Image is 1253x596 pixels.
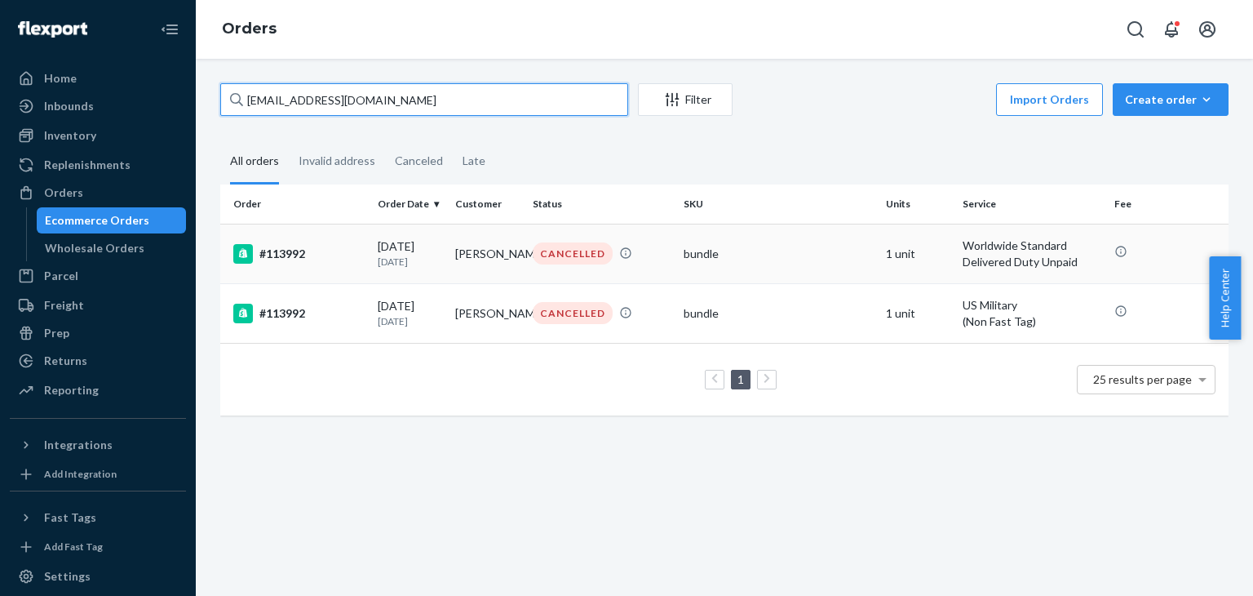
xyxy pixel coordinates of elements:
[10,377,186,403] a: Reporting
[963,297,1100,314] p: US Military
[10,65,186,91] a: Home
[378,255,442,269] p: [DATE]
[677,185,879,224] th: SKU
[44,70,77,87] div: Home
[10,292,186,318] a: Freight
[44,437,113,453] div: Integrations
[378,298,442,328] div: [DATE]
[10,320,186,346] a: Prep
[44,467,117,481] div: Add Integration
[44,185,83,201] div: Orders
[44,127,96,144] div: Inventory
[449,283,526,343] td: [PERSON_NAME]
[963,238,1100,270] p: Worldwide Standard Delivered Duty Unpaid
[10,348,186,374] a: Returns
[10,122,186,149] a: Inventory
[10,505,186,531] button: Fast Tags
[1191,13,1224,46] button: Open account menu
[233,304,365,323] div: #113992
[371,185,449,224] th: Order Date
[37,235,187,261] a: Wholesale Orders
[449,224,526,283] td: [PERSON_NAME]
[463,140,485,182] div: Late
[1093,372,1192,386] span: 25 results per page
[684,246,872,262] div: bundle
[10,432,186,458] button: Integrations
[879,224,957,283] td: 1 unit
[533,242,613,265] div: CANCELLED
[44,157,131,173] div: Replenishments
[1155,13,1188,46] button: Open notifications
[209,6,290,53] ol: breadcrumbs
[44,509,96,526] div: Fast Tags
[233,244,365,264] div: #113992
[1125,91,1216,108] div: Create order
[10,263,186,289] a: Parcel
[684,305,872,322] div: bundle
[44,382,99,398] div: Reporting
[1209,256,1241,340] button: Help Center
[378,314,442,328] p: [DATE]
[378,238,442,269] div: [DATE]
[220,83,628,116] input: Search orders
[44,297,84,314] div: Freight
[526,185,677,224] th: Status
[879,283,957,343] td: 1 unit
[963,314,1100,330] div: (Non Fast Tag)
[1119,13,1152,46] button: Open Search Box
[44,325,69,341] div: Prep
[996,83,1103,116] button: Import Orders
[10,152,186,178] a: Replenishments
[44,268,78,284] div: Parcel
[18,21,87,38] img: Flexport logo
[10,180,186,206] a: Orders
[44,353,87,369] div: Returns
[230,140,279,185] div: All orders
[533,302,613,324] div: CANCELLED
[395,140,443,182] div: Canceled
[153,13,186,46] button: Close Navigation
[44,98,94,114] div: Inbounds
[10,563,186,589] a: Settings
[222,20,277,38] a: Orders
[45,240,144,256] div: Wholesale Orders
[44,540,103,554] div: Add Fast Tag
[299,140,375,182] div: Invalid address
[879,185,957,224] th: Units
[1108,185,1229,224] th: Fee
[45,212,149,229] div: Ecommerce Orders
[956,185,1107,224] th: Service
[638,83,733,116] button: Filter
[455,197,520,211] div: Customer
[10,537,186,557] a: Add Fast Tag
[220,185,371,224] th: Order
[10,93,186,119] a: Inbounds
[734,372,747,386] a: Page 1 is your current page
[44,568,91,585] div: Settings
[37,207,187,234] a: Ecommerce Orders
[1113,83,1229,116] button: Create order
[10,465,186,484] a: Add Integration
[639,91,732,108] div: Filter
